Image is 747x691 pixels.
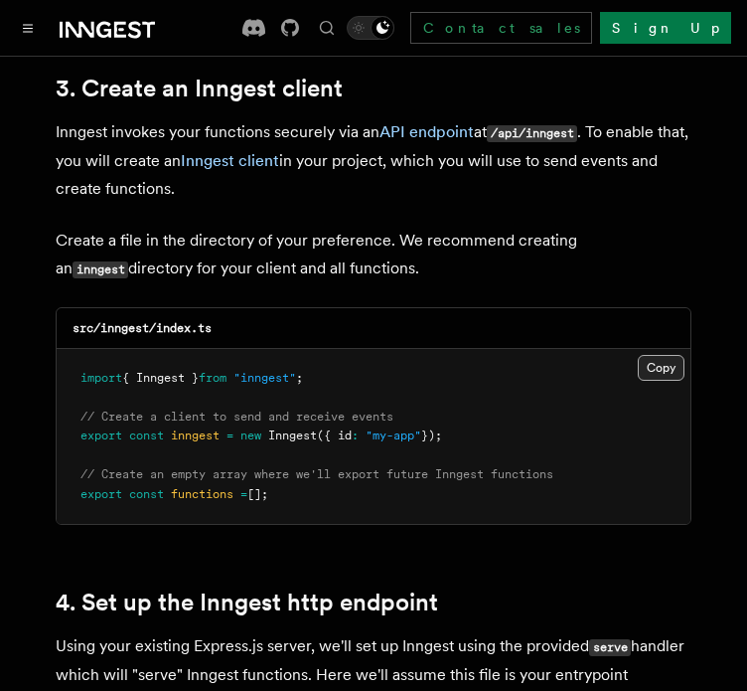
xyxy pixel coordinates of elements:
[638,355,684,381] button: Copy
[226,429,233,442] span: =
[56,227,691,283] p: Create a file in the directory of your preference. We recommend creating an directory for your cl...
[80,487,122,501] span: export
[73,261,128,278] code: inngest
[315,16,339,40] button: Find something...
[240,487,247,501] span: =
[80,410,393,424] span: // Create a client to send and receive events
[347,16,394,40] button: Toggle dark mode
[296,371,303,385] span: ;
[73,321,212,335] code: src/inngest/index.ts
[589,639,631,656] code: serve
[171,487,233,501] span: functions
[56,118,691,203] p: Inngest invokes your functions securely via an at . To enable that, you will create an in your pr...
[129,487,164,501] span: const
[240,429,261,442] span: new
[352,429,359,442] span: :
[80,371,122,385] span: import
[56,589,438,616] a: 4. Set up the Inngest http endpoint
[199,371,226,385] span: from
[317,429,352,442] span: ({ id
[181,151,279,170] a: Inngest client
[129,429,164,442] span: const
[56,75,343,102] a: 3. Create an Inngest client
[247,487,268,501] span: [];
[16,16,40,40] button: Toggle navigation
[410,12,592,44] a: Contact sales
[233,371,296,385] span: "inngest"
[487,125,577,142] code: /api/inngest
[600,12,731,44] a: Sign Up
[80,429,122,442] span: export
[80,467,553,481] span: // Create an empty array where we'll export future Inngest functions
[171,429,220,442] span: inngest
[379,122,474,141] a: API endpoint
[268,429,317,442] span: Inngest
[421,429,442,442] span: });
[122,371,199,385] span: { Inngest }
[366,429,421,442] span: "my-app"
